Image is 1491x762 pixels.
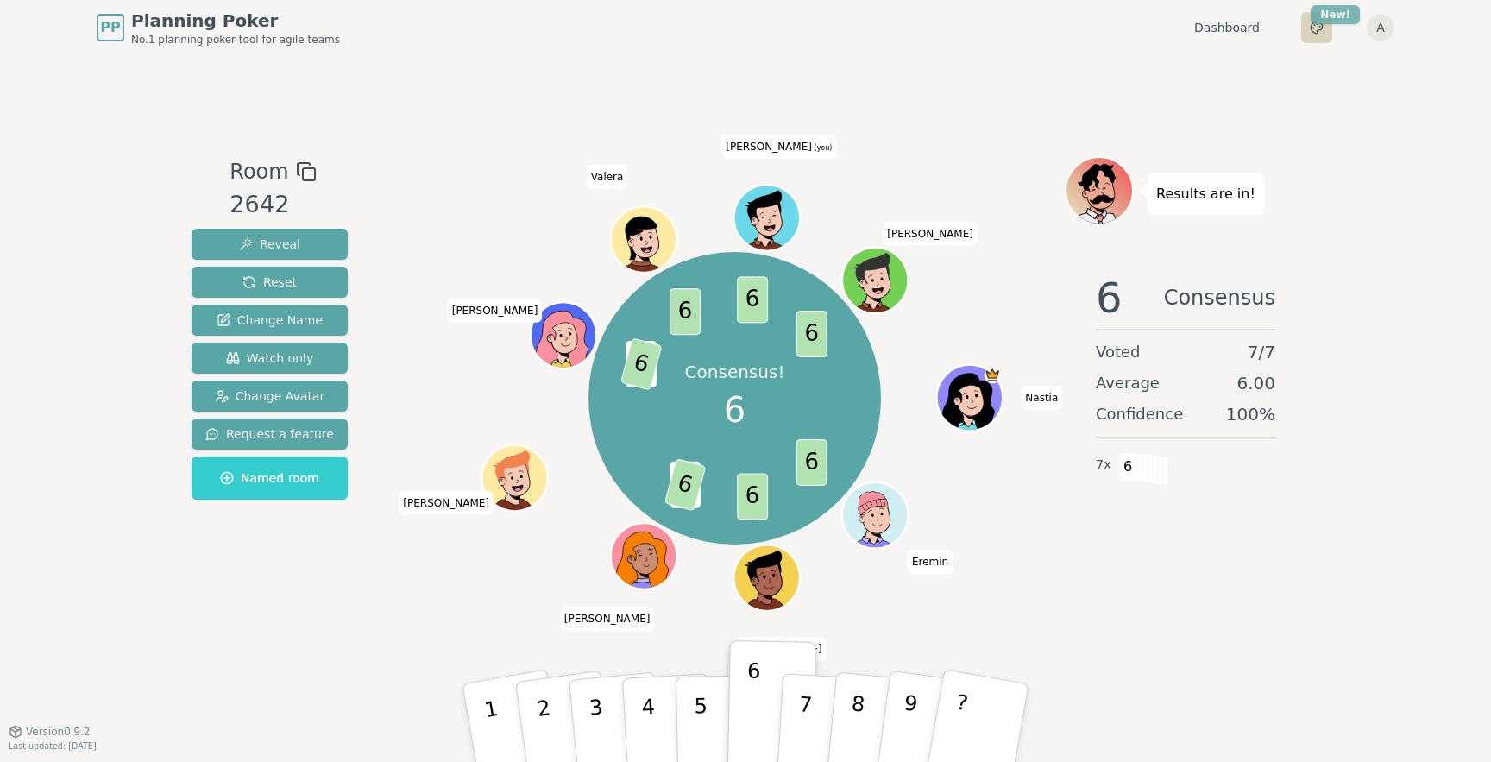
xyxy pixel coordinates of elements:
[1096,456,1111,475] span: 7 x
[1301,12,1332,43] button: New!
[230,156,288,187] span: Room
[721,135,836,159] span: Click to change your name
[399,491,494,515] span: Click to change your name
[226,350,314,367] span: Watch only
[1226,402,1275,426] span: 100 %
[737,276,768,323] span: 6
[205,425,334,443] span: Request a feature
[1118,452,1138,482] span: 6
[1164,277,1275,318] span: Consensus
[685,360,785,384] p: Consensus!
[192,419,348,450] button: Request a feature
[812,144,833,152] span: (you)
[670,288,701,335] span: 6
[745,658,760,752] p: 6
[620,337,662,390] span: 6
[984,367,1000,383] span: Nastia is the host
[100,17,120,38] span: PP
[1096,277,1123,318] span: 6
[220,469,319,487] span: Named room
[1096,340,1141,364] span: Voted
[230,187,316,223] div: 2642
[1367,14,1394,41] button: A
[192,267,348,298] button: Reset
[192,229,348,260] button: Reveal
[724,384,745,436] span: 6
[796,439,827,486] span: 6
[1248,340,1275,364] span: 7 / 7
[908,550,953,574] span: Click to change your name
[217,312,323,329] span: Change Name
[192,457,348,500] button: Named room
[192,343,348,374] button: Watch only
[215,387,325,405] span: Change Avatar
[192,305,348,336] button: Change Name
[131,9,340,33] span: Planning Poker
[1096,371,1160,395] span: Average
[664,458,706,511] span: 6
[796,311,827,357] span: 6
[883,222,978,246] span: Click to change your name
[192,381,348,412] button: Change Avatar
[1236,371,1275,395] span: 6.00
[131,33,340,47] span: No.1 planning poker tool for agile teams
[560,607,655,631] span: Click to change your name
[1021,386,1062,410] span: Click to change your name
[239,236,300,253] span: Reveal
[1096,402,1183,426] span: Confidence
[97,9,340,47] a: PPPlanning PokerNo.1 planning poker tool for agile teams
[9,725,91,739] button: Version0.9.2
[735,187,797,249] button: Click to change your avatar
[732,638,827,662] span: Click to change your name
[1194,19,1260,36] a: Dashboard
[1311,5,1360,24] div: New!
[1156,182,1255,206] p: Results are in!
[448,299,543,323] span: Click to change your name
[587,165,628,189] span: Click to change your name
[737,473,768,520] span: 6
[242,274,297,291] span: Reset
[9,741,97,751] span: Last updated: [DATE]
[26,725,91,739] span: Version 0.9.2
